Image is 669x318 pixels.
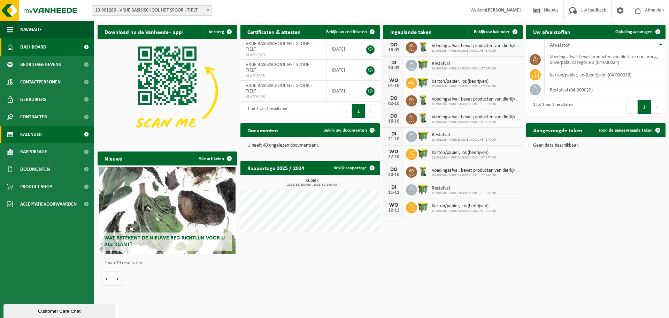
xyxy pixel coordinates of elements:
span: Verberg [209,30,224,34]
div: 30-10 [387,172,401,177]
h2: Rapportage 2025 / 2024 [240,161,311,175]
div: 11-11 [387,190,401,195]
span: Gebruikers [20,91,46,108]
a: Alle artikelen [193,151,236,165]
img: WB-1100-HPE-GN-50 [417,130,429,142]
span: VLA706486 [246,94,321,100]
span: 10-901286 - VRIJE BASISISCHOOL HET SPOOR [432,67,496,71]
strong: [PERSON_NAME] [486,8,521,13]
span: Karton/papier, los (bedrijven) [432,79,496,84]
span: 10-901286 - VRIJE BASISISCHOOL HET SPOOR [432,102,519,106]
img: WB-0140-HPE-GN-50 [417,112,429,124]
span: Bekijk uw documenten [323,128,367,133]
img: WB-1100-HPE-GN-50 [417,59,429,71]
div: 18-09 [387,48,401,53]
div: 30-09 [387,66,401,71]
span: VRIJE BASISISCHOOL HET SPOOR - TIELT [246,62,312,73]
h2: Download nu de Vanheede+ app! [98,25,191,38]
div: WO [387,202,401,208]
span: 10-901286 - VRIJE BASISISCHOOL HET SPOOR [432,49,519,53]
h2: Ingeplande taken [383,25,439,38]
div: WO [387,149,401,155]
a: Bekijk uw kalender [468,25,522,39]
div: DI [387,60,401,66]
a: Bekijk uw documenten [318,123,379,137]
div: 16-10 [387,119,401,124]
img: WB-1100-HPE-GN-50 [417,148,429,160]
span: Contactpersonen [20,73,61,91]
span: Restafval [432,186,496,191]
td: voedingsafval, bevat producten van dierlijke oorsprong, onverpakt, categorie 3 (04-000024) [545,52,666,67]
a: Toon de aangevraagde taken [593,123,665,137]
span: 10-901286 - VRIJE BASISISCHOOL HET SPOOR - TIELT [92,6,212,15]
button: Previous [626,100,638,114]
span: 10-901286 - VRIJE BASISISCHOOL HET SPOOR [432,173,519,178]
td: [DATE] [326,39,359,60]
span: Wat betekent de nieuwe RED-richtlijn voor u als klant? [104,235,225,247]
div: 01-10 [387,83,401,88]
h3: Kubiek [244,178,380,187]
td: [DATE] [326,81,359,102]
span: Bekijk uw certificaten [326,30,367,34]
div: DO [387,96,401,101]
iframe: chat widget [3,303,116,318]
div: WO [387,78,401,83]
span: Restafval [432,132,496,138]
img: WB-0140-HPE-GN-50 [417,165,429,177]
span: Voedingsafval, bevat producten van dierlijke oorsprong, onverpakt, categorie 3 [432,97,519,102]
span: Restafval [432,61,496,67]
span: Acceptatievoorwaarden [20,195,77,213]
div: DO [387,167,401,172]
span: VLA902029 [246,52,321,58]
span: 10-901286 - VRIJE BASISISCHOOL HET SPOOR [432,191,496,195]
span: Bedrijfsgegevens [20,56,61,73]
button: Next [651,100,662,114]
div: DO [387,42,401,48]
span: 10-901286 - VRIJE BASISISCHOOL HET SPOOR - TIELT [92,5,212,16]
span: Kalender [20,126,42,143]
td: karton/papier, los (bedrijven) (04-000026) [545,67,666,82]
img: WB-0140-HPE-GN-50 [417,41,429,53]
button: Previous [341,104,352,118]
span: Rapportage [20,143,47,161]
span: 10-901286 - VRIJE BASISISCHOOL HET SPOOR [432,120,519,124]
h2: Certificaten & attesten [240,25,308,38]
img: WB-1100-HPE-GN-50 [417,201,429,213]
span: 10-901286 - VRIJE BASISISCHOOL HET SPOOR [432,156,496,160]
span: Bekijk uw kalender [474,30,510,34]
button: Verberg [203,25,236,39]
span: Product Shop [20,178,52,195]
p: U heeft 40 ongelezen document(en). [247,143,373,148]
img: WB-0140-HPE-GN-50 [417,94,429,106]
a: Bekijk uw certificaten [321,25,379,39]
span: Afvalstof [550,43,570,48]
button: 1 [638,100,651,114]
span: 10-901286 - VRIJE BASISISCHOOL HET SPOOR [432,209,496,213]
p: Geen data beschikbaar. [533,143,659,148]
div: 12-11 [387,208,401,213]
span: Voedingsafval, bevat producten van dierlijke oorsprong, onverpakt, categorie 3 [432,114,519,120]
span: VRIJE BASISISCHOOL HET SPOOR - TIELT [246,41,312,52]
div: DI [387,131,401,137]
div: 21-10 [387,137,401,142]
span: VLA708995 [246,73,321,79]
img: WB-1100-HPE-GN-50 [417,76,429,88]
div: 22-10 [387,155,401,160]
div: 1 tot 3 van 3 resultaten [244,103,287,119]
div: DO [387,113,401,119]
img: Download de VHEPlus App [98,39,237,143]
span: Ophaling aanvragen [615,30,653,34]
td: [DATE] [326,60,359,81]
h2: Nieuws [98,151,129,165]
div: 02-10 [387,101,401,106]
a: Wat betekent de nieuwe RED-richtlijn voor u als klant? [99,167,236,254]
span: Navigatie [20,21,42,38]
span: 10-901286 - VRIJE BASISISCHOOL HET SPOOR [432,84,496,89]
div: DI [387,185,401,190]
span: Voedingsafval, bevat producten van dierlijke oorsprong, onverpakt, categorie 3 [432,168,519,173]
span: Karton/papier, los (bedrijven) [432,204,496,209]
span: VRIJE BASISISCHOOL HET SPOOR - TIELT [246,83,312,94]
span: Karton/papier, los (bedrijven) [432,150,496,156]
span: 10-901286 - VRIJE BASISISCHOOL HET SPOOR [432,138,496,142]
